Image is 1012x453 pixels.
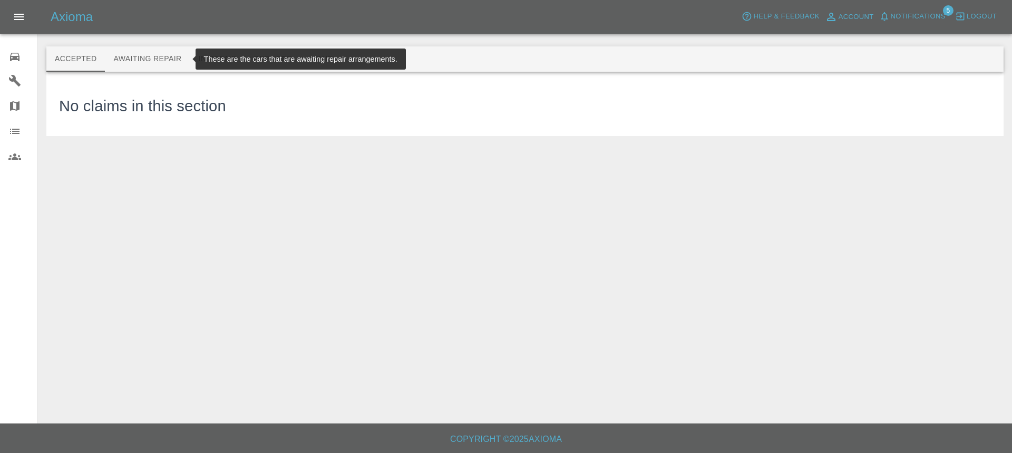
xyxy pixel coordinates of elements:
[301,46,348,72] button: Paid
[891,11,946,23] span: Notifications
[51,8,93,25] h5: Axioma
[105,46,190,72] button: Awaiting Repair
[877,8,948,25] button: Notifications
[822,8,877,25] a: Account
[46,46,105,72] button: Accepted
[739,8,822,25] button: Help & Feedback
[6,4,32,30] button: Open drawer
[943,5,953,16] span: 5
[952,8,999,25] button: Logout
[967,11,997,23] span: Logout
[245,46,301,72] button: Repaired
[753,11,819,23] span: Help & Feedback
[190,46,246,72] button: In Repair
[59,95,226,118] h3: No claims in this section
[8,432,1004,447] h6: Copyright © 2025 Axioma
[839,11,874,23] span: Account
